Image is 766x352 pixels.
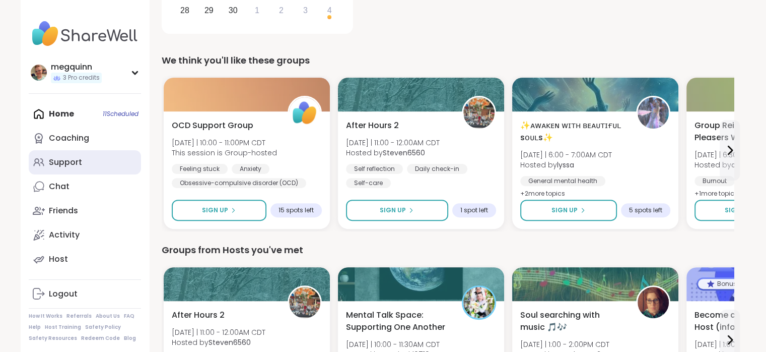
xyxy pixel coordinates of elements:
span: Sign Up [202,206,228,215]
span: Soul searching with music 🎵🎶 [520,309,625,333]
div: Logout [49,288,78,300]
div: Self reflection [346,164,403,174]
a: Redeem Code [81,335,120,342]
div: 30 [229,4,238,17]
a: FAQ [124,313,134,320]
img: Jessiegirl0719 [463,287,495,318]
div: 1 [255,4,259,17]
div: 2 [279,4,284,17]
a: Help [29,324,41,331]
span: 3 Pro credits [63,74,100,82]
b: Steven6560 [208,337,251,347]
div: Obsessive-compulsive disorder (OCD) [172,178,306,188]
span: [DATE] | 6:00 - 7:00AM CDT [520,150,612,160]
a: Safety Resources [29,335,77,342]
img: HeatherCM24 [638,287,669,318]
div: 4 [327,4,332,17]
div: Friends [49,205,78,216]
span: [DATE] | 11:00 - 12:00AM CDT [172,327,265,337]
span: ✨ᴀᴡᴀᴋᴇɴ ᴡɪᴛʜ ʙᴇᴀᴜᴛɪғᴜʟ sᴏᴜʟs✨ [520,120,625,144]
div: Chat [49,181,69,192]
span: Hosted by [346,148,440,158]
a: Safety Policy [85,324,121,331]
div: Anxiety [232,164,269,174]
span: After Hours 2 [346,120,399,132]
b: lyssa [557,160,574,170]
button: Sign Up [520,200,617,221]
div: Host [49,254,68,265]
a: About Us [96,313,120,320]
a: Blog [124,335,136,342]
span: 1 spot left [460,206,488,214]
img: Steven6560 [463,97,495,129]
button: Sign Up [346,200,448,221]
div: 3 [303,4,308,17]
img: Steven6560 [289,287,320,318]
a: Chat [29,174,141,199]
span: Sign Up [551,206,578,215]
img: lyssa [638,97,669,129]
span: [DATE] | 11:00 - 12:00AM CDT [346,138,440,148]
span: [DATE] | 1:00 - 2:00PM CDT [520,339,609,349]
div: We think you'll like these groups [162,53,734,68]
span: 5 spots left [629,206,662,214]
a: How It Works [29,313,62,320]
a: Host [29,247,141,271]
div: General mental health [520,176,605,186]
div: Coaching [49,133,89,144]
span: Hosted by [172,337,265,347]
a: Coaching [29,126,141,150]
span: Sign Up [380,206,406,215]
div: 29 [204,4,214,17]
a: Logout [29,282,141,306]
b: Steven6560 [383,148,425,158]
a: Activity [29,223,141,247]
div: 28 [180,4,189,17]
div: Groups from Hosts you've met [162,243,734,257]
div: Support [49,157,82,168]
div: Self-care [346,178,391,188]
span: Hosted by [520,160,612,170]
span: Mental Talk Space: Supporting One Another [346,309,451,333]
div: Burnout [694,176,735,186]
div: Bonus [698,279,745,289]
span: Sign Up [725,206,751,215]
span: This session is Group-hosted [172,148,277,158]
img: ShareWell Nav Logo [29,16,141,51]
span: 15 spots left [278,206,314,214]
span: After Hours 2 [172,309,225,321]
a: Support [29,150,141,174]
span: [DATE] | 10:00 - 11:00PM CDT [172,138,277,148]
span: [DATE] | 10:00 - 11:30AM CDT [346,339,440,349]
div: megquinn [51,62,102,73]
div: Activity [49,229,80,241]
img: megquinn [31,65,47,81]
a: Referrals [66,313,92,320]
div: Daily check-in [407,164,467,174]
div: Feeling stuck [172,164,228,174]
button: Sign Up [172,200,266,221]
a: Friends [29,199,141,223]
a: Host Training [45,324,81,331]
span: OCD Support Group [172,120,253,132]
img: ShareWell [289,97,320,129]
